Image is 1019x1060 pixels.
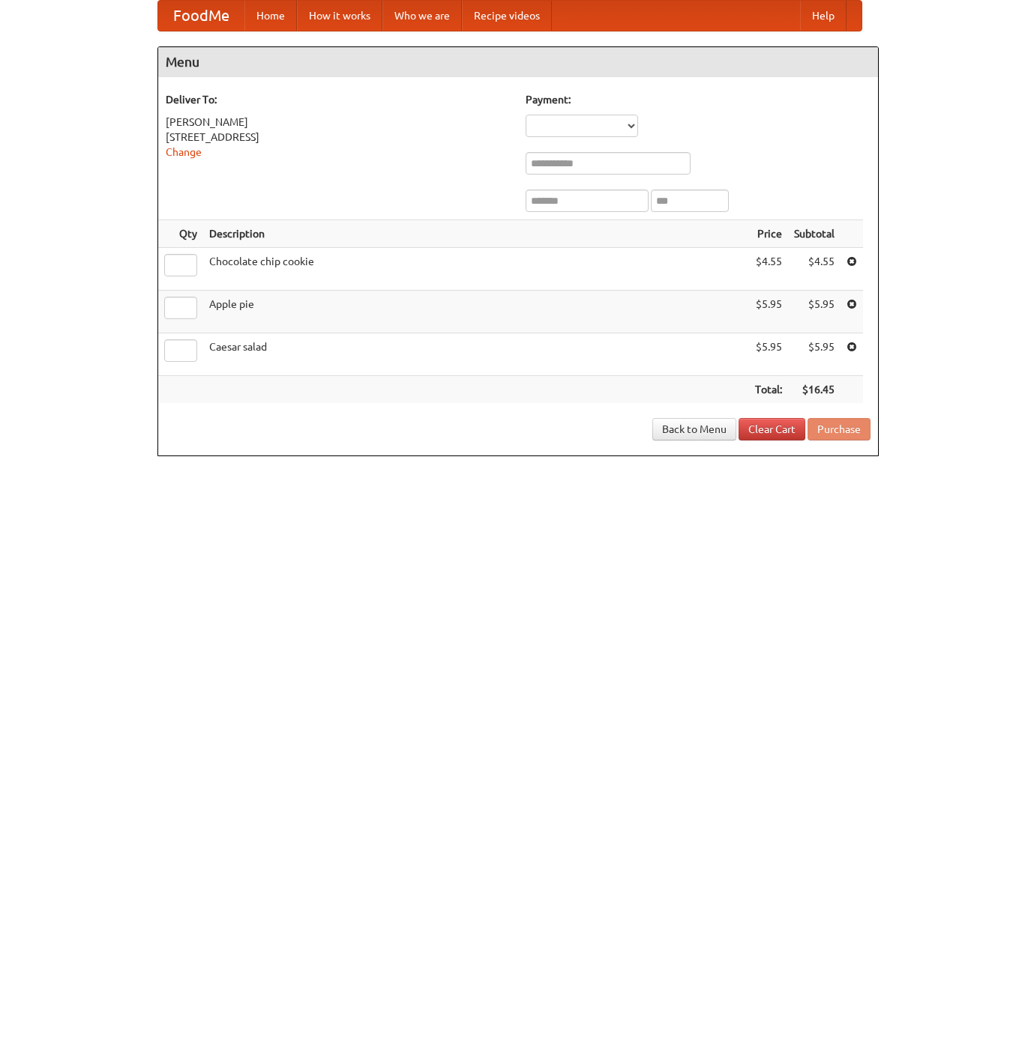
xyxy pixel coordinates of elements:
[788,220,841,248] th: Subtotal
[788,291,841,333] td: $5.95
[203,220,749,248] th: Description
[158,47,878,77] h4: Menu
[382,1,462,31] a: Who we are
[749,333,788,376] td: $5.95
[203,333,749,376] td: Caesar salad
[203,248,749,291] td: Chocolate chip cookie
[526,92,871,107] h5: Payment:
[788,333,841,376] td: $5.95
[788,376,841,404] th: $16.45
[788,248,841,291] td: $4.55
[800,1,847,31] a: Help
[749,376,788,404] th: Total:
[297,1,382,31] a: How it works
[203,291,749,333] td: Apple pie
[652,418,736,440] a: Back to Menu
[244,1,297,31] a: Home
[749,291,788,333] td: $5.95
[749,248,788,291] td: $4.55
[166,146,202,158] a: Change
[462,1,552,31] a: Recipe videos
[166,115,511,130] div: [PERSON_NAME]
[749,220,788,248] th: Price
[166,92,511,107] h5: Deliver To:
[158,220,203,248] th: Qty
[166,130,511,145] div: [STREET_ADDRESS]
[158,1,244,31] a: FoodMe
[739,418,805,440] a: Clear Cart
[808,418,871,440] button: Purchase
